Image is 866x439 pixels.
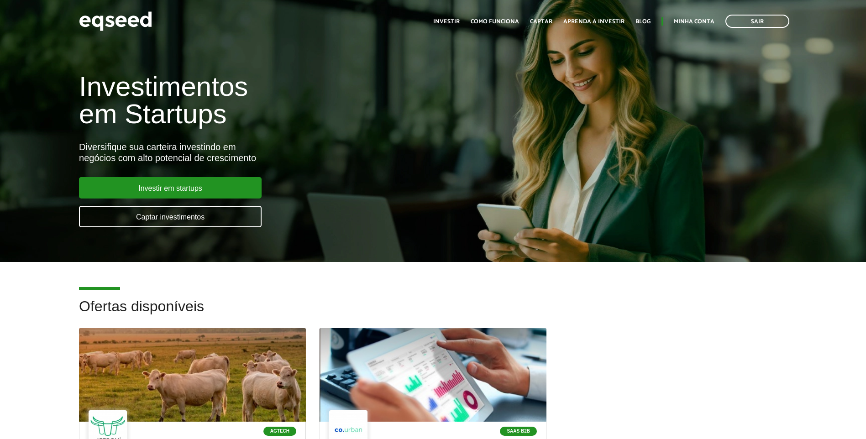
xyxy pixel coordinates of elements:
[79,177,262,199] a: Investir em startups
[79,9,152,33] img: EqSeed
[563,19,625,25] a: Aprenda a investir
[725,15,789,28] a: Sair
[263,427,296,436] p: Agtech
[79,298,787,328] h2: Ofertas disponíveis
[635,19,651,25] a: Blog
[530,19,552,25] a: Captar
[471,19,519,25] a: Como funciona
[79,141,499,163] div: Diversifique sua carteira investindo em negócios com alto potencial de crescimento
[433,19,460,25] a: Investir
[79,73,499,128] h1: Investimentos em Startups
[79,206,262,227] a: Captar investimentos
[674,19,714,25] a: Minha conta
[500,427,537,436] p: SaaS B2B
